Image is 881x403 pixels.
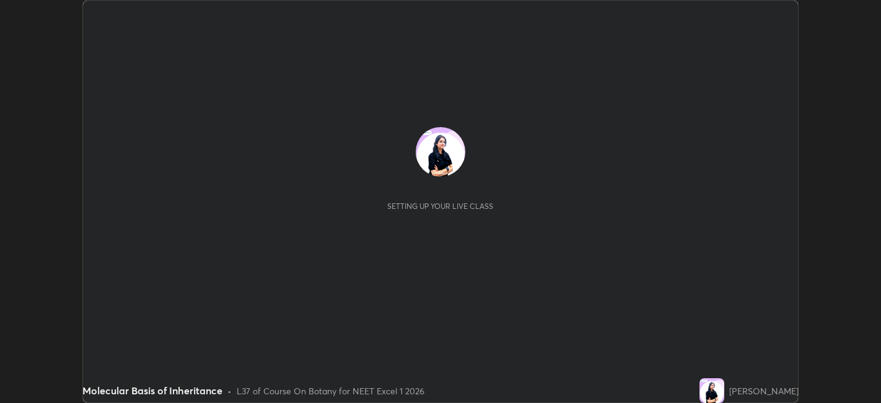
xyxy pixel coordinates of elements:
div: [PERSON_NAME] [729,384,799,397]
img: 78eb7e52afb6447b95302e0b8cdd5389.jpg [699,378,724,403]
div: L37 of Course On Botany for NEET Excel 1 2026 [237,384,424,397]
div: • [227,384,232,397]
img: 78eb7e52afb6447b95302e0b8cdd5389.jpg [416,127,465,177]
div: Setting up your live class [387,201,493,211]
div: Molecular Basis of Inheritance [82,383,222,398]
